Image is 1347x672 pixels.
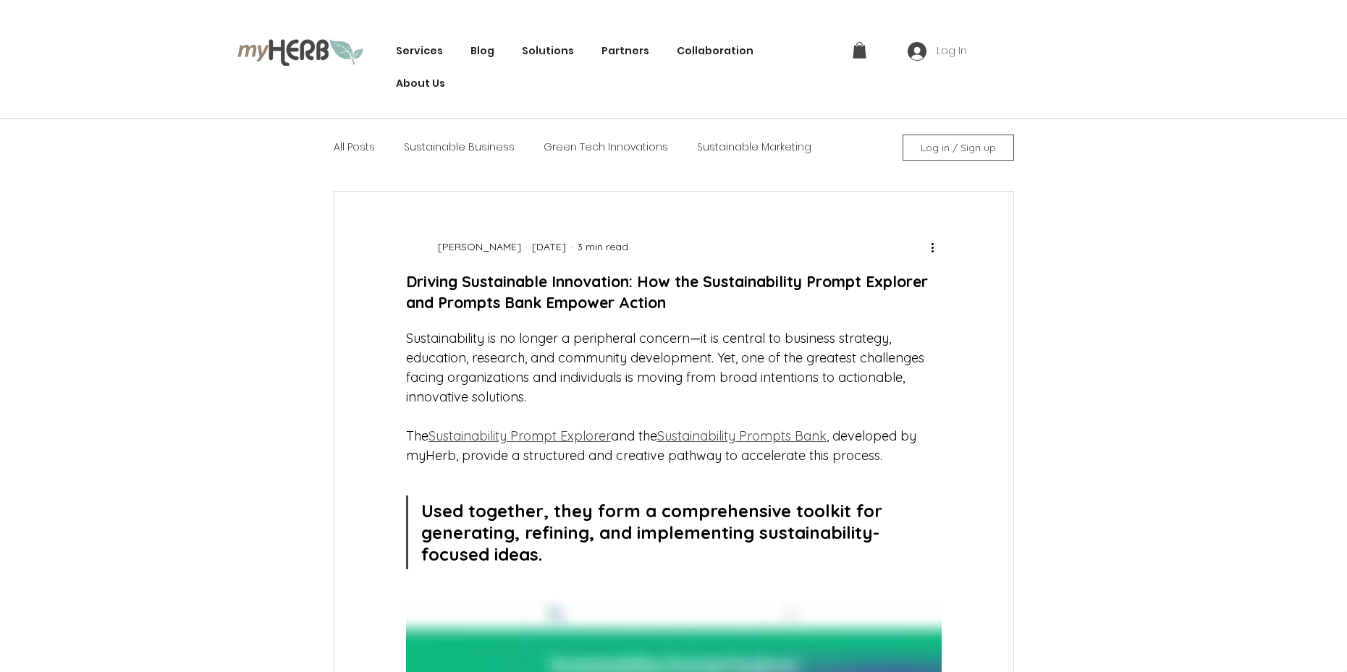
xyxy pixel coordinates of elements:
span: Used together, they form a comprehensive toolkit for generating, refining, and implementing susta... [421,500,887,565]
a: Sustainability Prompt Explorer [428,428,611,444]
span: The [406,428,428,444]
a: Sustainability Prompts Bank [657,428,827,444]
a: Services [389,38,450,64]
span: Log in / Sign up [921,135,996,160]
a: Sustainable Marketing [697,140,811,155]
span: Partners [601,43,649,59]
a: Green Tech Innovations [544,140,668,155]
button: Log in / Sign up [903,135,1014,161]
a: Blog [463,38,502,64]
span: Solutions [522,43,574,59]
button: More actions [924,238,942,255]
span: Services [396,43,443,59]
h1: Driving Sustainable Innovation: How the Sustainability Prompt Explorer and Prompts Bank Empower A... [406,271,942,314]
a: Collaboration [670,38,761,64]
a: Sustainable Business [404,140,515,155]
nav: Blog [332,119,874,176]
a: Partners [594,38,656,64]
span: Sustainability is no longer a peripheral concern—it is central to business strategy, education, r... [406,330,928,405]
span: Log In [932,44,972,59]
a: All Posts [334,140,375,155]
span: , developed by myHerb, provide a structured and creative pathway to accelerate this process. [406,428,920,464]
span: Blog [470,43,494,59]
span: 3 min read [577,240,628,253]
a: About Us [389,70,452,97]
div: Solutions [515,38,581,64]
span: Collaboration [677,43,753,59]
span: and the [611,428,657,444]
nav: Site [389,38,836,97]
span: 2 days ago [532,240,566,253]
span: About Us [396,76,445,91]
img: myHerb Logo [237,37,364,66]
button: Log In [898,38,977,65]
